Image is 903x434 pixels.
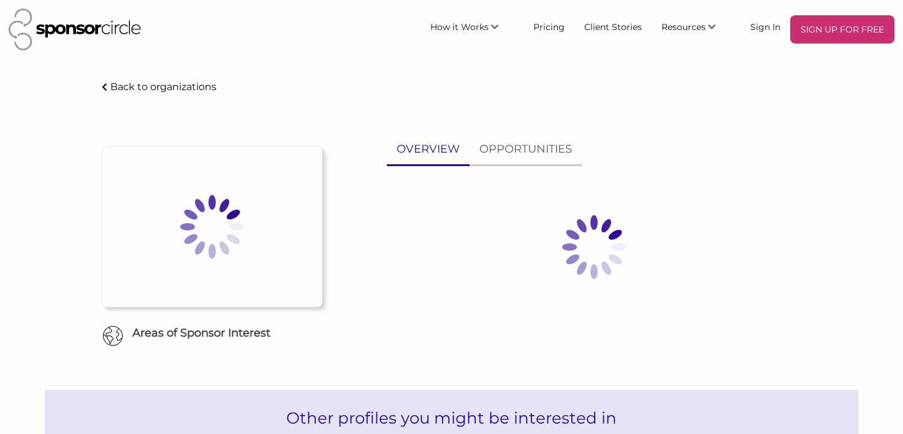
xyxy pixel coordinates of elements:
img: Loading spinner [533,186,655,308]
span: Resources [661,21,706,32]
a: Pricing [524,15,574,37]
p: OVERVIEW [397,140,460,158]
li: Resources [652,15,741,44]
li: How it Works [421,15,524,44]
img: Globe Icon [102,325,123,346]
a: Client Stories [574,15,652,37]
p: SIGN UP FOR FREE [795,20,890,39]
a: Sign In [741,15,790,37]
img: Loading spinner [151,166,273,288]
p: Back to organizations [110,81,216,93]
p: OPPORTUNITIES [479,140,572,158]
h6: Areas of Sponsor Interest [93,325,332,341]
span: How it Works [430,21,489,32]
img: Sponsor Circle Logo [9,9,141,50]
